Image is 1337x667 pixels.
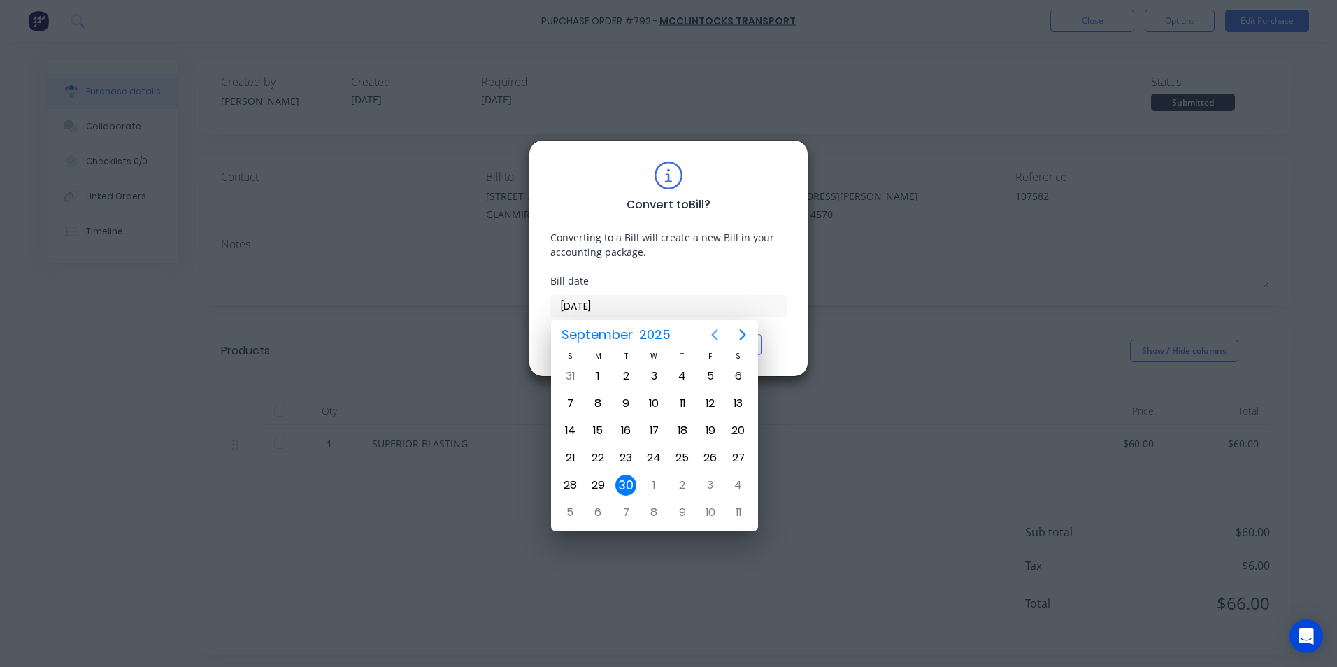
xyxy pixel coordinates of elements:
div: Wednesday, September 3, 2025 [643,366,664,387]
div: Thursday, September 25, 2025 [672,447,693,468]
div: Sunday, August 31, 2025 [559,366,580,387]
div: Monday, September 29, 2025 [587,475,608,496]
div: Sunday, September 14, 2025 [559,420,580,441]
div: Tuesday, September 9, 2025 [615,393,636,414]
div: Sunday, October 5, 2025 [559,502,580,523]
div: Friday, September 26, 2025 [700,447,721,468]
div: Wednesday, October 1, 2025 [643,475,664,496]
div: Tuesday, September 16, 2025 [615,420,636,441]
div: Monday, September 1, 2025 [587,366,608,387]
div: Convert to Bill ? [627,196,710,213]
div: Wednesday, September 10, 2025 [643,393,664,414]
div: Friday, October 10, 2025 [700,502,721,523]
div: Monday, October 6, 2025 [587,502,608,523]
div: Tuesday, September 2, 2025 [615,366,636,387]
div: Tuesday, October 7, 2025 [615,502,636,523]
div: Monday, September 8, 2025 [587,393,608,414]
div: Saturday, September 6, 2025 [728,366,749,387]
button: Previous page [701,321,729,349]
div: Friday, October 3, 2025 [700,475,721,496]
div: Tuesday, September 23, 2025 [615,447,636,468]
button: September2025 [552,322,679,347]
div: F [696,350,724,362]
div: S [724,350,752,362]
div: Friday, September 19, 2025 [700,420,721,441]
div: Thursday, October 2, 2025 [672,475,693,496]
div: Bill date [550,273,787,288]
div: Wednesday, September 24, 2025 [643,447,664,468]
button: Next page [729,321,757,349]
div: Today, Tuesday, September 30, 2025 [615,475,636,496]
div: Open Intercom Messenger [1289,619,1323,653]
div: Wednesday, September 17, 2025 [643,420,664,441]
div: Sunday, September 21, 2025 [559,447,580,468]
div: Friday, September 12, 2025 [700,393,721,414]
div: Converting to a Bill will create a new Bill in your accounting package. [550,230,787,259]
div: Thursday, September 18, 2025 [672,420,693,441]
div: Saturday, September 13, 2025 [728,393,749,414]
div: Monday, September 22, 2025 [587,447,608,468]
div: Thursday, October 9, 2025 [672,502,693,523]
div: Sunday, September 7, 2025 [559,393,580,414]
div: Thursday, September 11, 2025 [672,393,693,414]
div: Thursday, September 4, 2025 [672,366,693,387]
div: W [640,350,668,362]
div: Saturday, October 4, 2025 [728,475,749,496]
div: Sunday, September 28, 2025 [559,475,580,496]
div: Saturday, September 27, 2025 [728,447,749,468]
div: Wednesday, October 8, 2025 [643,502,664,523]
div: T [612,350,640,362]
div: M [584,350,612,362]
div: T [668,350,696,362]
div: Saturday, September 20, 2025 [728,420,749,441]
span: 2025 [636,322,673,347]
div: Friday, September 5, 2025 [700,366,721,387]
div: Monday, September 15, 2025 [587,420,608,441]
span: September [558,322,636,347]
div: Saturday, October 11, 2025 [728,502,749,523]
div: S [556,350,584,362]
